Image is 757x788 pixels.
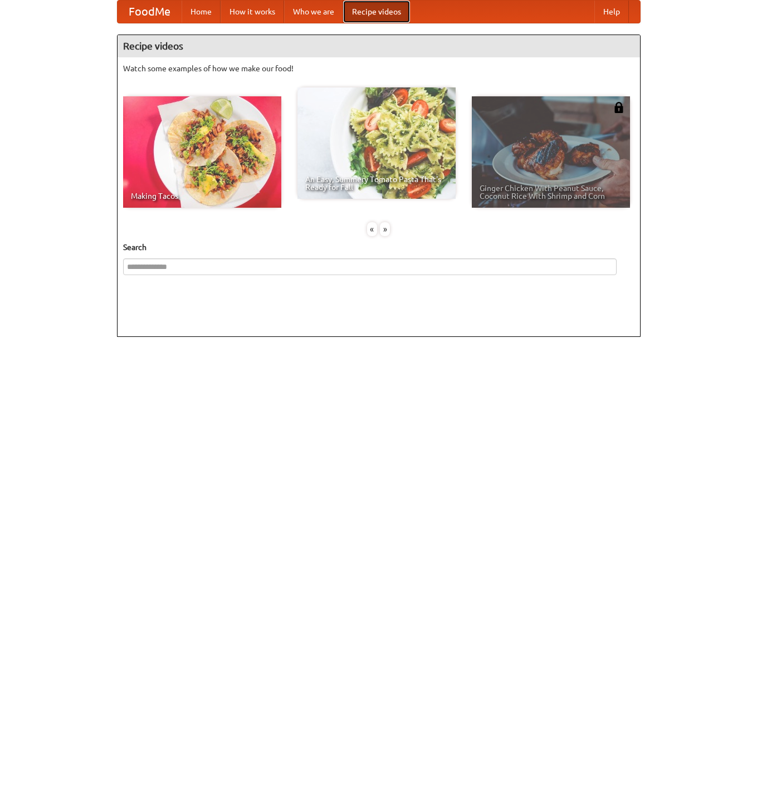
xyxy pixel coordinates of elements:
a: Who we are [284,1,343,23]
a: How it works [221,1,284,23]
span: Making Tacos [131,192,274,200]
img: 483408.png [613,102,624,113]
div: » [380,222,390,236]
a: FoodMe [118,1,182,23]
span: An Easy, Summery Tomato Pasta That's Ready for Fall [305,175,448,191]
a: Recipe videos [343,1,410,23]
a: Home [182,1,221,23]
h5: Search [123,242,634,253]
a: Making Tacos [123,96,281,208]
a: An Easy, Summery Tomato Pasta That's Ready for Fall [297,87,456,199]
h4: Recipe videos [118,35,640,57]
p: Watch some examples of how we make our food! [123,63,634,74]
a: Help [594,1,629,23]
div: « [367,222,377,236]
